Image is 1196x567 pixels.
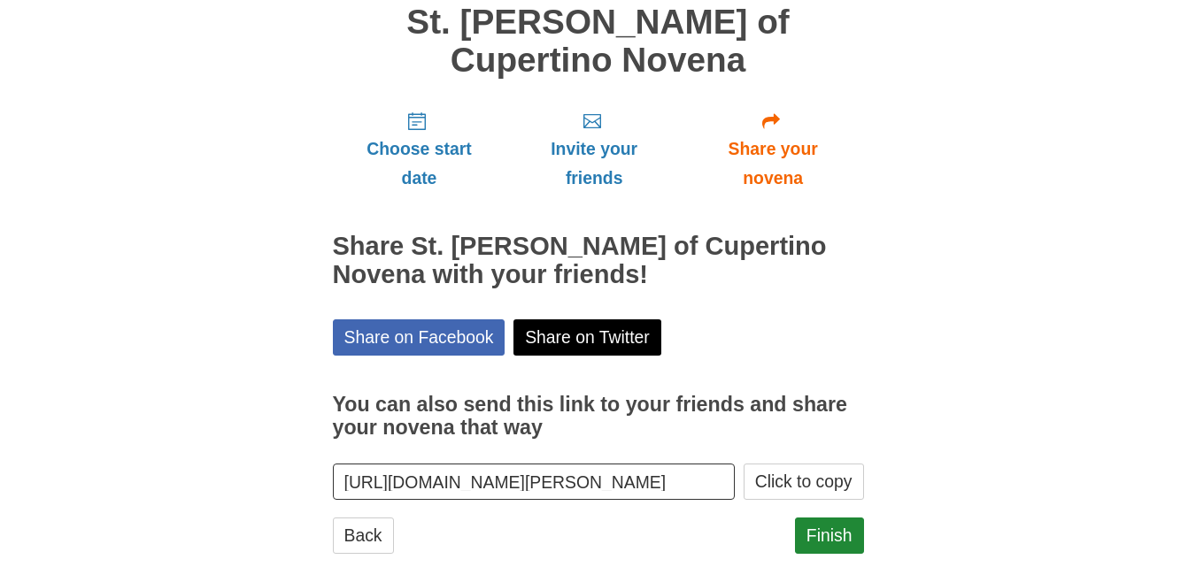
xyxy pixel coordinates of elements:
h3: You can also send this link to your friends and share your novena that way [333,394,864,439]
a: Invite your friends [505,96,682,202]
a: Finish [795,517,864,554]
span: Invite your friends [523,134,664,193]
a: Share your novena [683,96,864,202]
h1: St. [PERSON_NAME] of Cupertino Novena [333,4,864,79]
button: Click to copy [744,464,864,500]
a: Choose start date [333,96,506,202]
span: Choose start date [351,134,489,193]
span: Share your novena [700,134,846,193]
a: Share on Twitter [513,319,661,356]
h2: Share St. [PERSON_NAME] of Cupertino Novena with your friends! [333,233,864,289]
a: Share on Facebook [333,319,505,356]
a: Back [333,517,394,554]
